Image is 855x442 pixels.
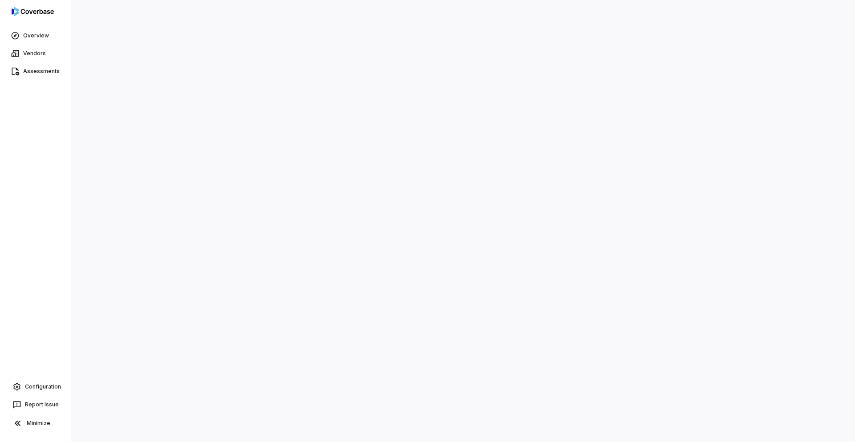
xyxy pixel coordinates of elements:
[12,7,54,16] img: logo-D7KZi-bG.svg
[2,63,69,79] a: Assessments
[2,45,69,61] a: Vendors
[4,379,67,395] a: Configuration
[2,28,69,44] a: Overview
[4,397,67,413] button: Report Issue
[4,414,67,432] button: Minimize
